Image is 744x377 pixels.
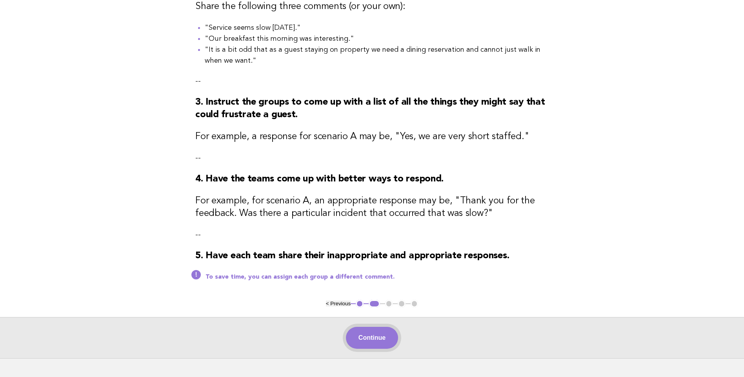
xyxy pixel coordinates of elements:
button: < Previous [326,301,351,306]
button: Continue [346,327,398,349]
strong: 4. Have the teams come up with better ways to respond. [195,174,444,184]
p: To save time, you can assign each group a different comment. [206,273,549,281]
h3: For example, for scenario A, an appropriate response may be, "Thank you for the feedback. Was the... [195,195,549,220]
li: "It is a bit odd that as a guest staying on property we need a dining reservation and cannot just... [205,44,549,66]
strong: 5. Have each team share their inappropriate and appropriate responses. [195,251,509,261]
button: 2 [369,300,380,308]
li: "Our breakfast this morning was interesting." [205,33,549,44]
strong: 3. Instruct the groups to come up with a list of all the things they might say that could frustra... [195,98,545,120]
li: "Service seems slow [DATE]." [205,22,549,33]
p: -- [195,152,549,163]
h3: Share the following three comments (or your own): [195,0,549,13]
p: -- [195,76,549,87]
p: -- [195,229,549,240]
button: 1 [356,300,364,308]
h3: For example, a response for scenario A may be, "Yes, we are very short staffed." [195,130,549,143]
